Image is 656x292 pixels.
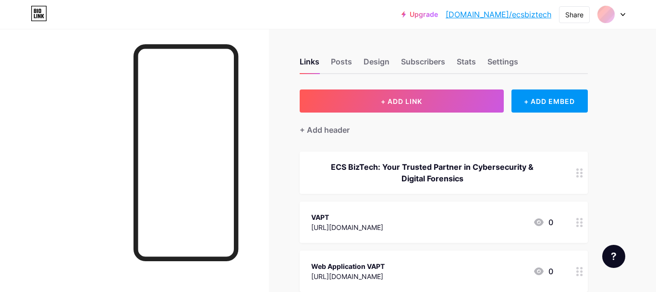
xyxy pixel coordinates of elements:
[300,89,504,113] button: + ADD LINK
[311,261,385,271] div: Web Application VAPT
[565,10,583,20] div: Share
[446,9,551,20] a: [DOMAIN_NAME]/ecsbiztech
[331,56,352,73] div: Posts
[311,212,383,222] div: VAPT
[300,124,350,136] div: + Add header
[487,56,518,73] div: Settings
[401,11,438,18] a: Upgrade
[457,56,476,73] div: Stats
[311,161,553,184] div: ECS BizTech: Your Trusted Partner in Cybersecurity & Digital Forensics
[364,56,389,73] div: Design
[311,222,383,232] div: [URL][DOMAIN_NAME]
[533,266,553,277] div: 0
[401,56,445,73] div: Subscribers
[381,97,422,105] span: + ADD LINK
[311,271,385,281] div: [URL][DOMAIN_NAME]
[511,89,588,113] div: + ADD EMBED
[533,216,553,228] div: 0
[300,56,319,73] div: Links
